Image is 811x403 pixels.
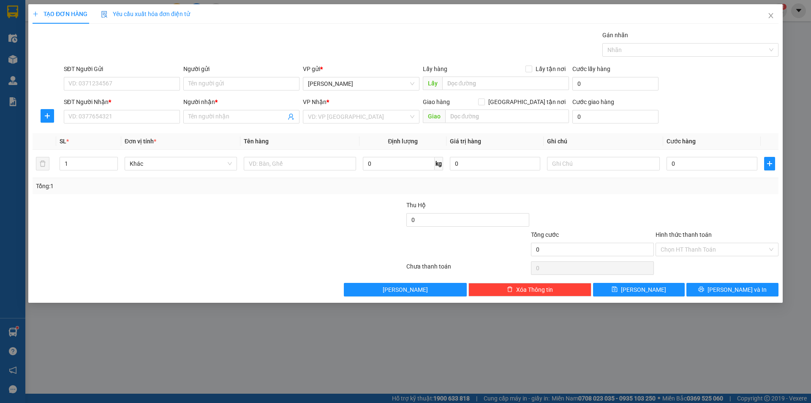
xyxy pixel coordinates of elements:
span: [PERSON_NAME] [621,285,667,294]
img: icon [101,11,108,18]
div: Người gửi [183,64,299,74]
span: SĐT XE [42,36,69,45]
button: plus [764,157,775,170]
span: plus [765,160,775,167]
span: delete [507,286,513,293]
input: Cước giao hàng [572,110,659,123]
div: SĐT Người Nhận [64,97,180,107]
input: Ghi Chú [547,157,660,170]
span: [PERSON_NAME] [383,285,428,294]
span: [GEOGRAPHIC_DATA] tận nơi [485,97,569,107]
span: Lấy [423,77,442,90]
span: Yêu cầu xuất hóa đơn điện tử [101,11,190,17]
span: Giao hàng [423,99,450,105]
input: Dọc đường [442,77,569,90]
span: printer [698,286,704,293]
button: save[PERSON_NAME] [593,283,685,296]
span: Hoàng Sơn [308,77,414,90]
label: Cước giao hàng [572,99,614,105]
span: Giá trị hàng [450,138,481,145]
span: close [767,12,774,19]
button: plus [41,109,54,123]
span: save [612,286,618,293]
input: Cước lấy hàng [572,77,659,90]
span: plus [33,11,38,17]
img: logo [4,25,23,54]
span: Khác [130,157,232,170]
button: deleteXóa Thông tin [469,283,592,296]
span: Thu Hộ [406,202,426,208]
span: Xóa Thông tin [516,285,553,294]
button: [PERSON_NAME] [344,283,467,296]
strong: PHIẾU BIÊN NHẬN [34,47,80,65]
span: Đơn vị tính [125,138,156,145]
div: Tổng: 1 [36,181,313,191]
span: VP Nhận [303,99,327,105]
span: TẠO ĐƠN HÀNG [33,11,87,17]
span: SL [60,138,66,145]
input: Dọc đường [445,110,569,123]
span: Cước hàng [667,138,696,145]
span: Giao [423,110,445,123]
button: printer[PERSON_NAME] và In [687,283,778,296]
span: Định lượng [388,138,418,145]
span: user-add [288,113,295,120]
div: VP gửi [303,64,419,74]
span: Tên hàng [244,138,269,145]
input: VD: Bàn, Ghế [244,157,356,170]
span: Tổng cước [531,231,559,238]
button: delete [36,157,49,170]
span: plus [41,112,54,119]
span: Lấy tận nơi [532,64,569,74]
span: HS1208250110 [90,34,139,43]
div: Người nhận [183,97,299,107]
label: Gán nhãn [602,32,628,38]
strong: CHUYỂN PHÁT NHANH ĐÔNG LÝ [28,7,86,34]
div: SĐT Người Gửi [64,64,180,74]
span: kg [435,157,443,170]
label: Cước lấy hàng [572,66,610,72]
span: [PERSON_NAME] và In [708,285,767,294]
label: Hình thức thanh toán [656,231,712,238]
div: Chưa thanh toán [405,262,530,277]
input: 0 [450,157,541,170]
span: Lấy hàng [423,66,447,72]
th: Ghi chú [544,133,663,150]
button: Close [759,4,783,28]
